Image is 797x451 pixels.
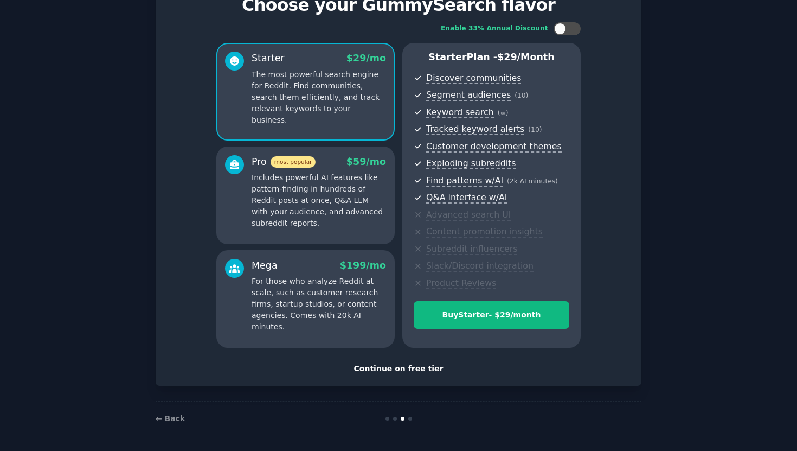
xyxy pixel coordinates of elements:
span: ( ∞ ) [498,109,509,117]
span: Segment audiences [426,90,511,101]
span: Tracked keyword alerts [426,124,524,135]
span: Content promotion insights [426,226,543,238]
div: Enable 33% Annual Discount [441,24,548,34]
p: For those who analyze Reddit at scale, such as customer research firms, startup studios, or conte... [252,276,386,333]
span: Find patterns w/AI [426,175,503,187]
div: Starter [252,52,285,65]
div: Pro [252,155,316,169]
span: $ 29 /month [497,52,555,62]
p: Starter Plan - [414,50,569,64]
span: Customer development themes [426,141,562,153]
div: Buy Starter - $ 29 /month [414,309,569,321]
button: BuyStarter- $29/month [414,301,569,329]
span: Q&A interface w/AI [426,192,507,204]
p: Includes powerful AI features like pattern-finding in hundreds of Reddit posts at once, Q&A LLM w... [252,172,386,229]
span: ( 2k AI minutes ) [507,177,558,185]
a: ← Back [156,414,185,423]
span: ( 10 ) [515,92,528,99]
p: The most powerful search engine for Reddit. Find communities, search them efficiently, and track ... [252,69,386,126]
span: Product Reviews [426,278,496,289]
span: Exploding subreddits [426,158,516,169]
span: $ 59 /mo [346,156,386,167]
div: Continue on free tier [167,363,630,374]
span: Slack/Discord integration [426,261,534,272]
span: $ 199 /mo [340,260,386,271]
span: most popular [271,156,316,168]
span: ( 10 ) [528,126,542,134]
span: $ 29 /mo [346,53,386,63]
div: Mega [252,259,278,272]
span: Advanced search UI [426,209,511,221]
span: Discover communities [426,73,521,84]
span: Keyword search [426,107,494,118]
span: Subreddit influencers [426,244,517,255]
